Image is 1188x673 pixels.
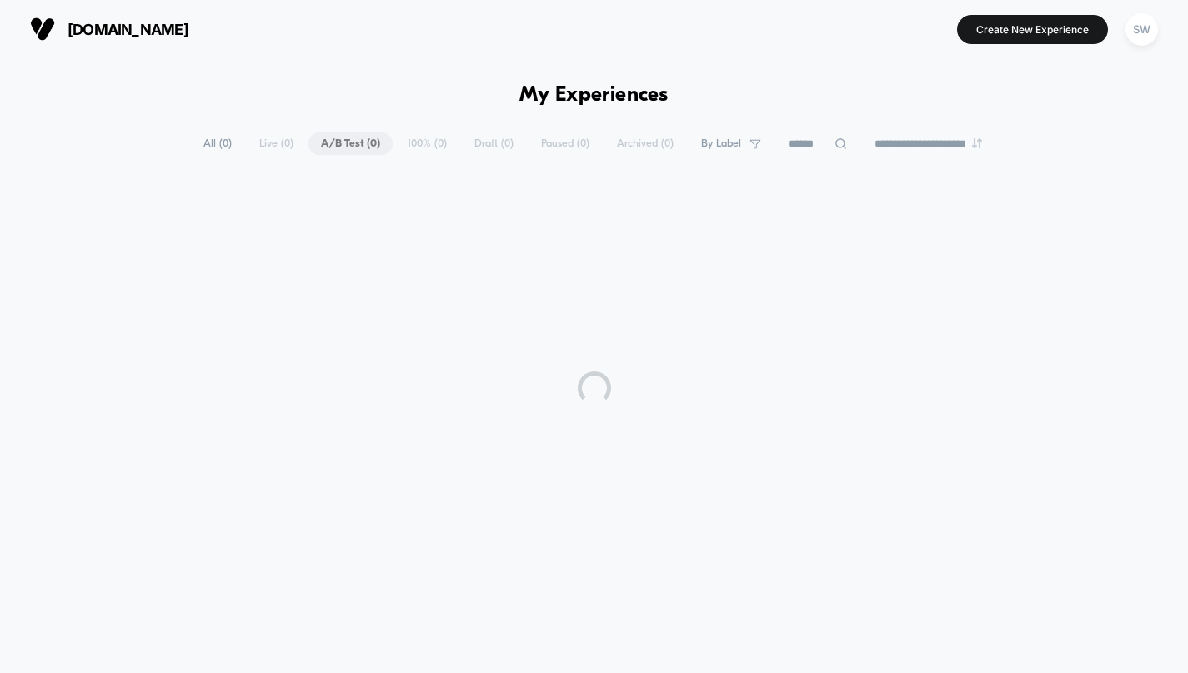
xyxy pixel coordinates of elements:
[957,15,1108,44] button: Create New Experience
[30,17,55,42] img: Visually logo
[1125,13,1158,46] div: SW
[701,137,741,150] span: By Label
[68,21,188,38] span: [DOMAIN_NAME]
[25,16,193,42] button: [DOMAIN_NAME]
[1120,12,1163,47] button: SW
[972,138,982,148] img: end
[519,83,669,107] h1: My Experiences
[191,132,244,155] span: All ( 0 )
